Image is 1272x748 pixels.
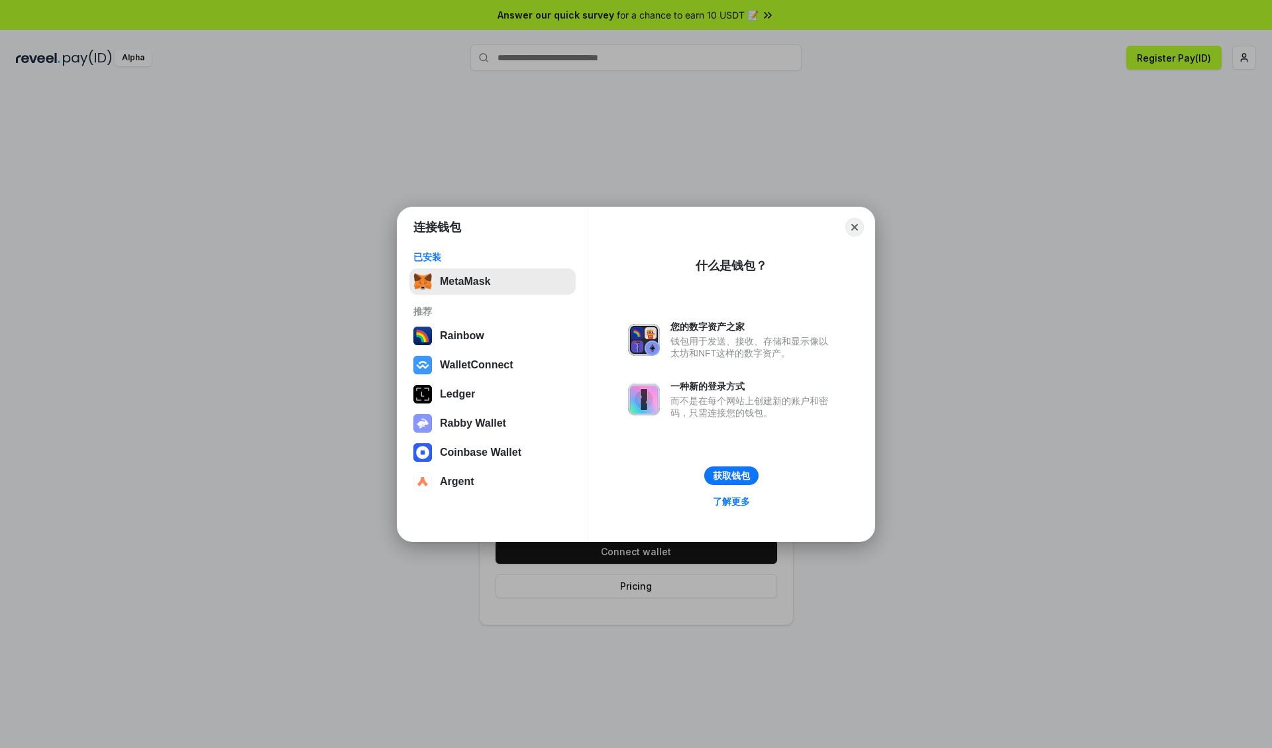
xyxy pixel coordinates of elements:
[670,321,835,333] div: 您的数字资产之家
[670,335,835,359] div: 钱包用于发送、接收、存储和显示像以太坊和NFT这样的数字资产。
[696,258,767,274] div: 什么是钱包？
[413,356,432,374] img: svg+xml,%3Csvg%20width%3D%2228%22%20height%3D%2228%22%20viewBox%3D%220%200%2028%2028%22%20fill%3D...
[670,380,835,392] div: 一种新的登录方式
[409,323,576,349] button: Rainbow
[413,443,432,462] img: svg+xml,%3Csvg%20width%3D%2228%22%20height%3D%2228%22%20viewBox%3D%220%200%2028%2028%22%20fill%3D...
[440,447,521,458] div: Coinbase Wallet
[409,268,576,295] button: MetaMask
[413,327,432,345] img: svg+xml,%3Csvg%20width%3D%22120%22%20height%3D%22120%22%20viewBox%3D%220%200%20120%20120%22%20fil...
[413,385,432,403] img: svg+xml,%3Csvg%20xmlns%3D%22http%3A%2F%2Fwww.w3.org%2F2000%2Fsvg%22%20width%3D%2228%22%20height%3...
[409,468,576,495] button: Argent
[670,395,835,419] div: 而不是在每个网站上创建新的账户和密码，只需连接您的钱包。
[713,496,750,508] div: 了解更多
[845,218,864,237] button: Close
[413,251,572,263] div: 已安装
[409,439,576,466] button: Coinbase Wallet
[440,330,484,342] div: Rainbow
[628,324,660,356] img: svg+xml,%3Csvg%20xmlns%3D%22http%3A%2F%2Fwww.w3.org%2F2000%2Fsvg%22%20fill%3D%22none%22%20viewBox...
[628,384,660,415] img: svg+xml,%3Csvg%20xmlns%3D%22http%3A%2F%2Fwww.w3.org%2F2000%2Fsvg%22%20fill%3D%22none%22%20viewBox...
[413,219,461,235] h1: 连接钱包
[409,381,576,407] button: Ledger
[409,410,576,437] button: Rabby Wallet
[413,472,432,491] img: svg+xml,%3Csvg%20width%3D%2228%22%20height%3D%2228%22%20viewBox%3D%220%200%2028%2028%22%20fill%3D...
[440,417,506,429] div: Rabby Wallet
[440,476,474,488] div: Argent
[704,466,759,485] button: 获取钱包
[413,272,432,291] img: svg+xml,%3Csvg%20fill%3D%22none%22%20height%3D%2233%22%20viewBox%3D%220%200%2035%2033%22%20width%...
[440,276,490,288] div: MetaMask
[413,414,432,433] img: svg+xml,%3Csvg%20xmlns%3D%22http%3A%2F%2Fwww.w3.org%2F2000%2Fsvg%22%20fill%3D%22none%22%20viewBox...
[713,470,750,482] div: 获取钱包
[409,352,576,378] button: WalletConnect
[440,388,475,400] div: Ledger
[440,359,513,371] div: WalletConnect
[413,305,572,317] div: 推荐
[705,493,758,510] a: 了解更多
